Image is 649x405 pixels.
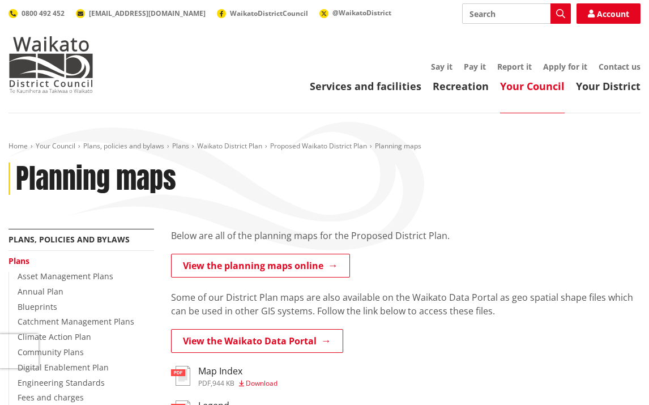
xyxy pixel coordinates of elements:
[212,378,234,388] span: 944 KB
[198,366,277,377] h3: Map Index
[18,286,63,297] a: Annual Plan
[332,8,391,18] span: @WaikatoDistrict
[8,36,93,93] img: Waikato District Council - Te Kaunihera aa Takiwaa o Waikato
[8,141,28,151] a: Home
[18,347,84,357] a: Community Plans
[464,61,486,72] a: Pay it
[375,141,421,151] span: Planning maps
[18,331,91,342] a: Climate Action Plan
[8,142,641,151] nav: breadcrumb
[18,271,113,282] a: Asset Management Plans
[18,316,134,327] a: Catchment Management Plans
[89,8,206,18] span: [EMAIL_ADDRESS][DOMAIN_NAME]
[319,8,391,18] a: @WaikatoDistrict
[543,61,587,72] a: Apply for it
[18,392,84,403] a: Fees and charges
[497,61,532,72] a: Report it
[230,8,308,18] span: WaikatoDistrictCouncil
[500,79,565,93] a: Your Council
[22,8,65,18] span: 0800 492 452
[431,61,452,72] a: Say it
[83,141,164,151] a: Plans, policies and bylaws
[197,141,262,151] a: Waikato District Plan
[171,366,277,386] a: Map Index pdf,944 KB Download
[171,229,641,242] p: Below are all of the planning maps for the Proposed District Plan.
[8,255,29,266] a: Plans
[310,79,421,93] a: Services and facilities
[576,79,641,93] a: Your District
[171,366,190,386] img: document-pdf.svg
[171,254,350,278] a: View the planning maps online
[246,378,277,388] span: Download
[599,61,641,72] a: Contact us
[172,141,189,151] a: Plans
[18,377,105,388] a: Engineering Standards
[8,8,65,18] a: 0800 492 452
[18,301,57,312] a: Blueprints
[18,362,109,373] a: Digital Enablement Plan
[171,291,641,318] p: Some of our District Plan maps are also available on the Waikato Data Portal as geo spatial shape...
[171,329,343,353] a: View the Waikato Data Portal
[462,3,571,24] input: Search input
[270,141,367,151] a: Proposed Waikato District Plan
[8,234,130,245] a: Plans, policies and bylaws
[217,8,308,18] a: WaikatoDistrictCouncil
[577,3,641,24] a: Account
[36,141,75,151] a: Your Council
[76,8,206,18] a: [EMAIL_ADDRESS][DOMAIN_NAME]
[198,380,277,387] div: ,
[433,79,489,93] a: Recreation
[198,378,211,388] span: pdf
[16,163,176,195] h1: Planning maps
